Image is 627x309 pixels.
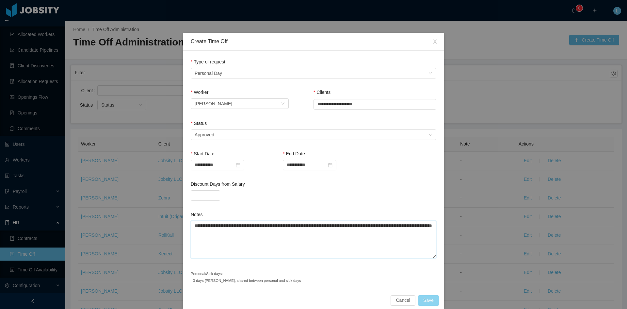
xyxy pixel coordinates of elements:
[191,90,208,95] label: Worker
[195,130,214,140] div: Approved
[191,181,245,187] label: Discount Days from Salary
[191,151,214,156] label: Start Date
[391,295,415,306] button: Cancel
[191,38,436,45] div: Create Time Off
[418,295,439,306] button: Save
[328,163,332,167] i: icon: calendar
[191,221,436,258] textarea: Notes
[191,191,220,200] input: Discount Days from Salary
[191,272,301,283] small: Personal/Sick days: - 3 days [PERSON_NAME], shared between personal and sick days
[191,121,207,126] label: Status
[191,59,225,64] label: Type of request
[195,99,232,109] div: Rodrigo Miranda
[236,163,240,167] i: icon: calendar
[191,212,203,217] label: Notes
[426,33,444,51] button: Close
[283,151,305,156] label: End Date
[432,39,438,44] i: icon: close
[313,90,330,95] label: Clients
[195,68,222,78] div: Personal Day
